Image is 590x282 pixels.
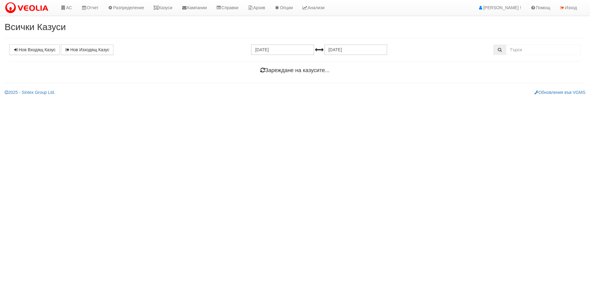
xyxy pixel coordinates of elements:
[9,44,60,55] a: Нов Входящ Казус
[5,22,585,32] h2: Всички Казуси
[61,44,113,55] a: Нов Изходящ Казус
[506,44,581,55] input: Търсене по Идентификатор, Бл/Вх/Ап, Тип, Описание, Моб. Номер, Имейл, Файл, Коментар,
[5,2,51,14] img: VeoliaLogo.png
[534,90,585,95] a: Обновления във VGMS
[5,90,55,95] a: 2025 - Sintex Group Ltd.
[9,68,581,74] h4: Зареждане на казусите...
